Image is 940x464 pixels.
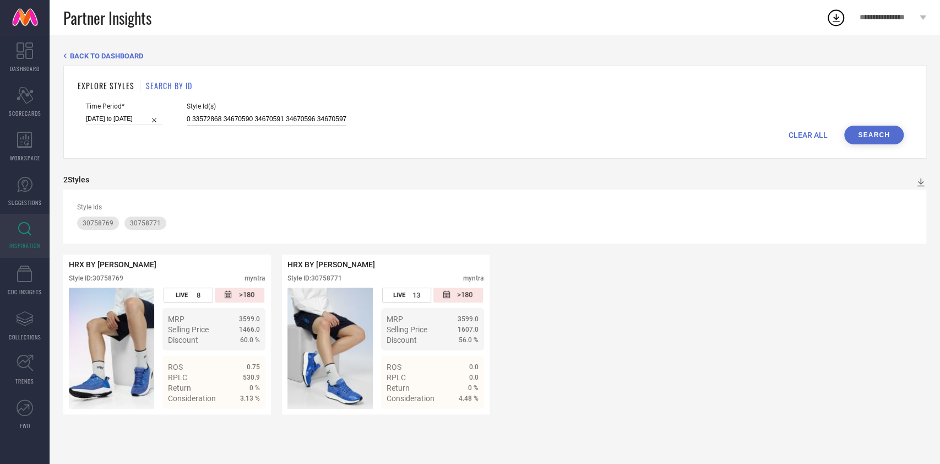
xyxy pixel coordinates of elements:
span: Time Period* [86,102,162,110]
span: 1466.0 [239,326,260,333]
span: >180 [239,290,254,300]
div: Click to view image [69,288,154,409]
h1: EXPLORE STYLES [78,80,134,91]
span: ROS [387,363,401,371]
span: COLLECTIONS [9,333,41,341]
span: 60.0 % [240,336,260,344]
span: 1607.0 [458,326,479,333]
span: LIVE [176,292,188,299]
span: Details [235,414,260,423]
span: MRP [387,315,403,323]
span: 0.0 [469,363,479,371]
span: 8 [197,291,200,299]
img: Style preview image [69,288,154,409]
span: TRENDS [15,377,34,385]
div: myntra [463,274,484,282]
div: Number of days since the style was first listed on the platform [215,288,264,303]
span: WORKSPACE [10,154,40,162]
div: Style Ids [77,203,912,211]
span: 530.9 [243,374,260,381]
span: Consideration [168,394,216,403]
input: Enter comma separated style ids e.g. 12345, 67890 [187,113,346,126]
span: Consideration [387,394,434,403]
h1: SEARCH BY ID [146,80,192,91]
div: Style ID: 30758769 [69,274,123,282]
div: Style ID: 30758771 [287,274,342,282]
span: CLEAR ALL [789,131,828,139]
span: 30758771 [130,219,161,227]
span: 0 % [249,384,260,392]
span: 3599.0 [239,315,260,323]
div: Back TO Dashboard [63,52,926,60]
span: 13 [412,291,420,299]
span: 0 % [468,384,479,392]
span: HRX BY [PERSON_NAME] [69,260,156,269]
div: Open download list [826,8,846,28]
span: SCORECARDS [9,109,41,117]
span: Selling Price [387,325,427,334]
span: DASHBOARD [10,64,40,73]
input: Select time period [86,113,162,125]
span: Partner Insights [63,7,151,29]
button: Search [844,126,904,144]
span: MRP [168,315,184,323]
span: Return [387,384,410,392]
a: Details [443,414,479,423]
span: 30758769 [83,219,113,227]
div: 2 Styles [63,175,89,184]
span: Details [454,414,479,423]
span: 3.13 % [240,395,260,402]
div: Click to view image [287,288,373,409]
span: Discount [387,336,417,344]
span: 0.0 [469,374,479,381]
span: FWD [20,422,30,430]
span: SUGGESTIONS [8,198,42,207]
span: Selling Price [168,325,209,334]
span: BACK TO DASHBOARD [70,52,143,60]
span: 0.75 [247,363,260,371]
span: Discount [168,336,198,344]
span: RPLC [387,373,406,382]
span: ROS [168,363,183,371]
span: HRX BY [PERSON_NAME] [287,260,375,269]
span: >180 [457,290,472,300]
span: LIVE [393,292,405,299]
div: Number of days the style has been live on the platform [164,288,213,303]
span: 56.0 % [459,336,479,344]
span: Return [168,384,191,392]
div: Number of days the style has been live on the platform [382,288,432,303]
span: Style Id(s) [187,102,346,110]
div: myntra [244,274,265,282]
span: RPLC [168,373,187,382]
span: 3599.0 [458,315,479,323]
span: INSPIRATION [9,241,40,250]
div: Number of days since the style was first listed on the platform [433,288,483,303]
a: Details [224,414,260,423]
span: 4.48 % [459,395,479,402]
span: CDC INSIGHTS [8,288,42,296]
img: Style preview image [287,288,373,409]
